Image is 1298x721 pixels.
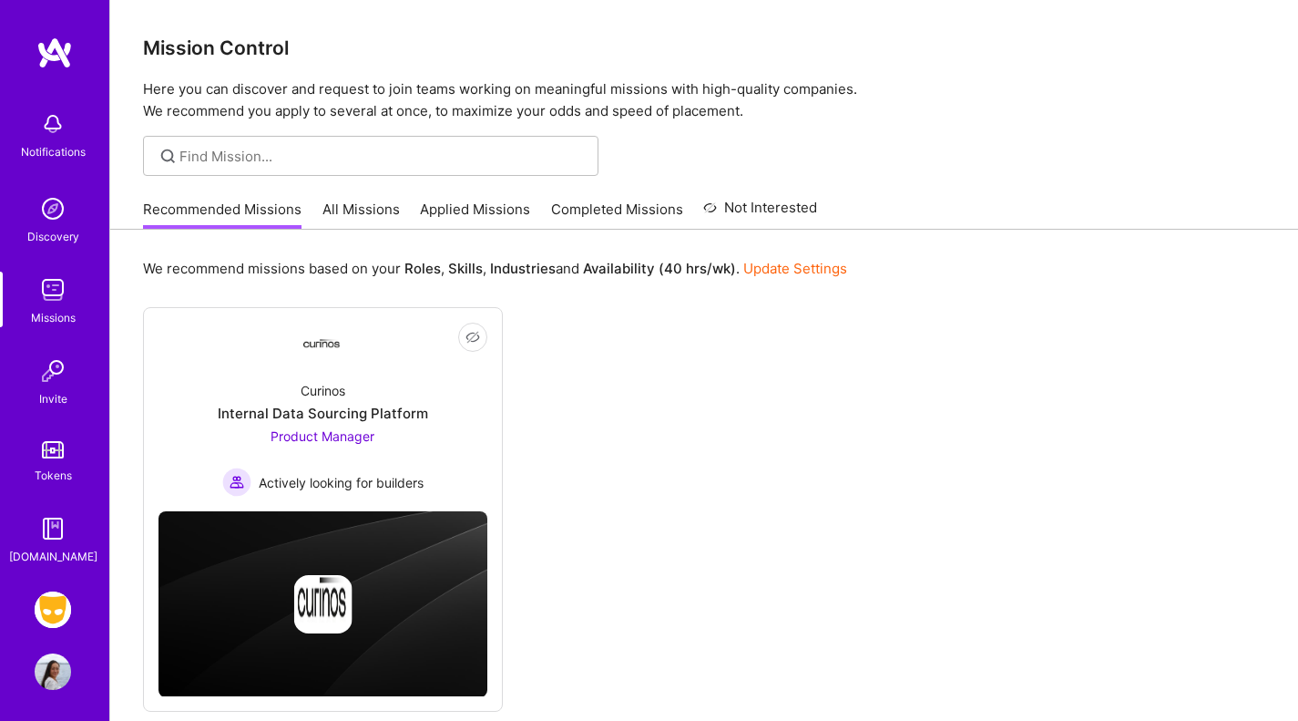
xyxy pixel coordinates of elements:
img: discovery [35,191,71,227]
b: Skills [448,260,483,277]
img: Company logo [293,575,352,633]
p: We recommend missions based on your , , and . [143,259,847,278]
i: icon SearchGrey [158,146,179,167]
a: Grindr: Product & Marketing [30,592,76,628]
input: Find Mission... [179,147,585,166]
img: bell [35,106,71,142]
img: Actively looking for builders [222,468,251,497]
b: Availability (40 hrs/wk) [583,260,736,277]
b: Roles [404,260,441,277]
p: Here you can discover and request to join teams working on meaningful missions with high-quality ... [143,78,1265,122]
img: teamwork [35,272,71,308]
img: Grindr: Product & Marketing [35,592,71,628]
a: Completed Missions [551,200,683,230]
img: tokens [42,441,64,458]
div: Discovery [27,227,79,246]
h3: Mission Control [143,36,1265,59]
a: User Avatar [30,654,76,690]
div: Notifications [21,142,86,161]
img: Invite [35,353,71,389]
div: Invite [39,389,67,408]
div: Missions [31,308,76,327]
a: All Missions [322,200,400,230]
div: Internal Data Sourcing Platform [218,404,428,423]
img: User Avatar [35,654,71,690]
a: Company LogoCurinosInternal Data Sourcing PlatformProduct Manager Actively looking for buildersAc... [158,323,487,497]
i: icon EyeClosed [465,330,480,345]
img: Company Logo [301,339,344,351]
span: Product Manager [271,428,374,444]
img: logo [36,36,73,69]
div: Tokens [35,466,72,485]
b: Industries [490,260,556,277]
span: Actively looking for builders [259,473,424,492]
img: guide book [35,510,71,547]
div: [DOMAIN_NAME] [9,547,97,566]
a: Recommended Missions [143,200,302,230]
a: Not Interested [703,197,817,230]
a: Applied Missions [420,200,530,230]
img: cover [158,511,487,697]
a: Update Settings [743,260,847,277]
div: Curinos [301,381,345,400]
